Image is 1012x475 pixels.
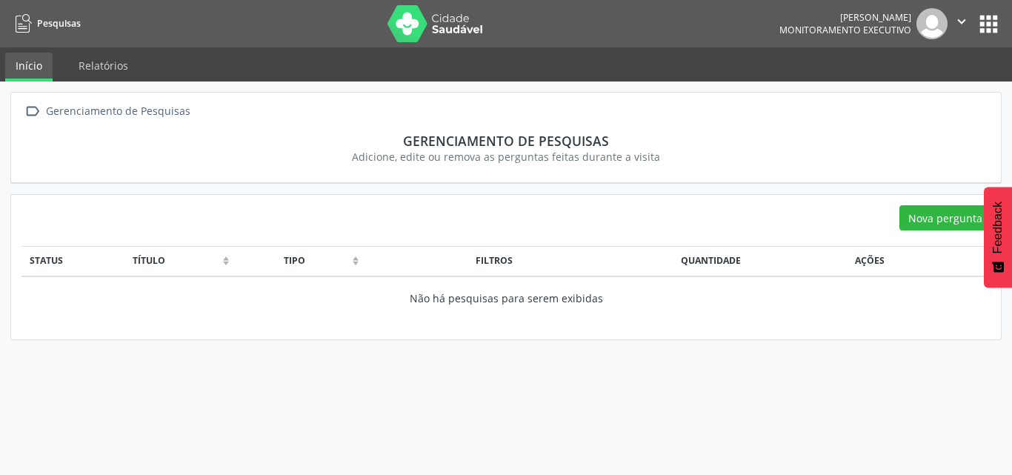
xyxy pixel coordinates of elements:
[779,11,911,24] div: [PERSON_NAME]
[30,290,983,306] div: Não há pesquisas para serem exibidas
[21,101,43,122] i: 
[79,254,220,268] div: Título
[984,187,1012,288] button: Feedback - Mostrar pesquisa
[948,8,976,39] button: 
[32,133,980,149] div: Gerenciamento de Pesquisas
[953,13,970,30] i: 
[43,101,193,122] div: Gerenciamento de Pesquisas
[991,202,1005,253] span: Feedback
[10,11,81,36] a: Pesquisas
[370,254,513,268] div: Filtros
[241,254,349,268] div: Tipo
[899,205,991,230] button: Nova pergunta
[916,8,948,39] img: img
[779,24,911,36] span: Monitoramento Executivo
[21,101,193,122] a:  Gerenciamento de Pesquisas
[32,149,980,165] div: Adicione, edite ou remova as perguntas feitas durante a visita
[68,53,139,79] a: Relatórios
[5,53,53,82] a: Início
[976,11,1002,37] button: apps
[756,254,983,268] div: Ações
[30,254,63,268] div: Status
[37,17,81,30] span: Pesquisas
[528,254,740,268] div: Quantidade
